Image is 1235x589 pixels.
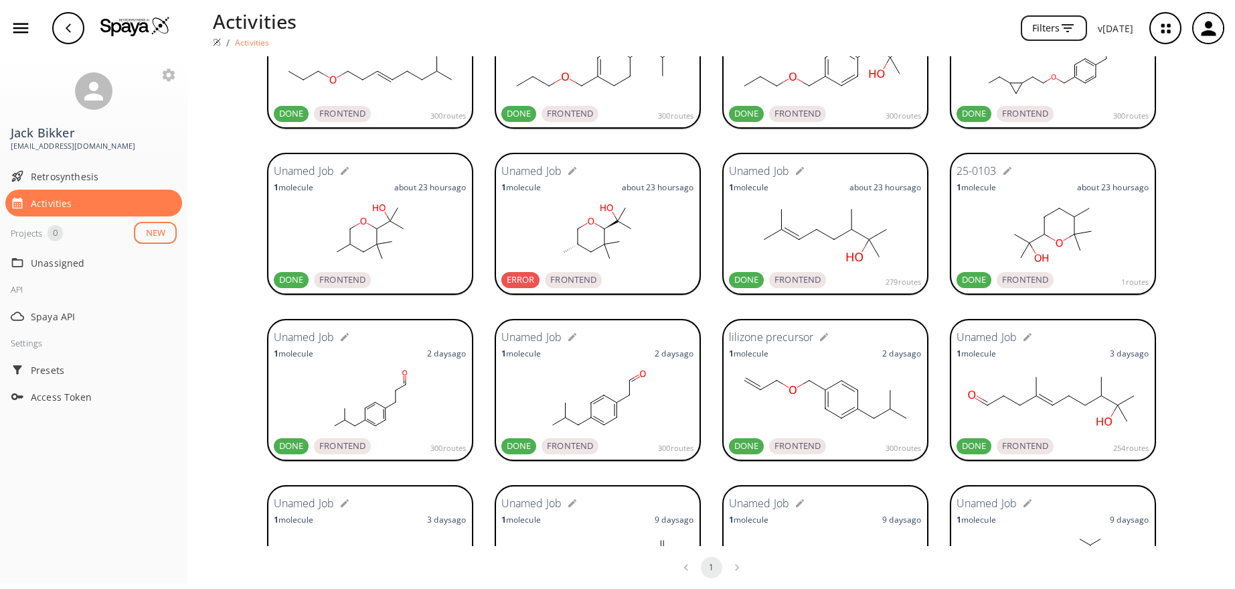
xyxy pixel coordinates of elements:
[957,514,961,525] strong: 1
[501,329,562,346] h6: Unamed Job
[394,182,467,193] p: about 23 hours ago
[501,182,541,193] p: molecule
[31,256,177,270] span: Unassigned
[5,190,182,216] div: Activities
[1110,348,1149,359] p: 3 days ago
[957,200,1149,267] svg: CC1CCC(OC1(C)C)C(C)(C)O
[957,182,996,193] p: molecule
[31,170,177,184] span: Retrosynthesis
[729,495,790,513] h6: Unamed Job
[501,182,506,193] strong: 1
[957,495,1017,513] h6: Unamed Job
[274,34,467,101] svg: CCCOCCC=CCCC(C)C
[501,163,562,180] h6: Unamed Job
[886,110,921,122] span: 300 routes
[427,514,466,525] p: 3 days ago
[430,110,466,122] span: 300 routes
[501,200,694,267] svg: OC([C@H]1C(C[C@@H](CO1)C)(C)C)(C)C
[274,495,335,513] h6: Unamed Job
[31,390,177,404] span: Access Token
[274,182,278,193] strong: 1
[274,514,313,525] p: molecule
[722,319,928,464] a: lilizone precursor1molecule2 daysagoDONEFRONTEND300routes
[957,329,1017,346] h6: Unamed Job
[882,514,921,525] p: 9 days ago
[849,182,922,193] p: about 23 hours ago
[957,273,992,287] span: DONE
[882,348,921,359] p: 2 days ago
[314,107,371,121] span: FRONTEND
[501,440,537,453] span: DONE
[957,348,996,359] p: molecule
[5,249,182,276] div: Unassigned
[1098,21,1133,36] p: v [DATE]
[501,495,562,513] h6: Unamed Job
[501,348,506,359] strong: 1
[501,366,694,433] svg: O=CCc1ccc(CC(C)C)cc1
[314,440,371,453] span: FRONTEND
[501,514,506,525] strong: 1
[701,557,722,578] button: page 1
[729,163,790,180] h6: Unamed Job
[658,110,693,122] span: 300 routes
[886,442,921,454] span: 300 routes
[274,107,309,121] span: DONE
[11,140,177,152] span: [EMAIL_ADDRESS][DOMAIN_NAME]
[48,226,63,240] span: 0
[5,356,182,383] div: Presets
[274,366,467,433] svg: O=CCCc1ccc(CC(C)C)cc1
[997,273,1054,287] span: FRONTEND
[729,329,814,346] h6: lilizone precursor
[658,442,693,454] span: 300 routes
[957,163,997,180] h6: 25-0103
[729,514,768,525] p: molecule
[100,16,170,36] img: Logo Spaya
[545,273,602,287] span: FRONTEND
[134,222,177,244] button: NEW
[31,196,177,210] span: Activities
[769,440,826,453] span: FRONTEND
[729,34,922,101] svg: CCCOCc1ccc(cc1)CC(C)(C)O
[957,440,992,453] span: DONE
[1113,110,1149,122] span: 300 routes
[267,319,473,464] a: Unamed Job1molecule2 daysagoDONEFRONTEND300routes
[729,440,764,453] span: DONE
[501,514,541,525] p: molecule
[274,329,335,346] h6: Unamed Job
[997,107,1054,121] span: FRONTEND
[769,107,826,121] span: FRONTEND
[430,442,466,454] span: 300 routes
[950,153,1156,298] a: 25-01031moleculeabout 23 hoursagoDONEFRONTEND1routes
[274,182,313,193] p: molecule
[213,38,221,46] img: Spaya logo
[769,273,826,287] span: FRONTEND
[314,273,371,287] span: FRONTEND
[957,366,1149,433] svg: CC(CC/C=C(C)/CCC=O)C(O)(C)C
[729,182,734,193] strong: 1
[957,348,961,359] strong: 1
[274,200,467,267] svg: CC1CC(C(OC1)C(C)(C)O)(C)C
[655,348,693,359] p: 2 days ago
[1113,442,1149,454] span: 254 routes
[226,36,230,50] li: /
[11,225,42,241] div: Projects
[950,319,1156,464] a: Unamed Job1molecule3 daysagoDONEFRONTEND254routes
[501,348,541,359] p: molecule
[722,153,928,298] a: Unamed Job1moleculeabout 23 hoursagoDONEFRONTEND279routes
[495,319,701,464] a: Unamed Job1molecule2 daysagoDONEFRONTEND300routes
[501,107,537,121] span: DONE
[729,182,768,193] p: molecule
[501,273,540,287] span: ERROR
[957,182,961,193] strong: 1
[673,557,750,578] nav: pagination navigation
[267,153,473,298] a: Unamed Job1moleculeabout 23 hoursagoDONEFRONTEND
[542,440,598,453] span: FRONTEND
[729,107,764,121] span: DONE
[729,514,734,525] strong: 1
[274,348,313,359] p: molecule
[274,348,278,359] strong: 1
[213,7,297,36] p: Activities
[957,34,1149,101] svg: CCC1CC1CCOCc1ccc(CC(C)C)cc1
[5,303,182,330] div: Spaya API
[501,34,694,101] svg: CCCOCC1=CCC(CC1)CC(C)C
